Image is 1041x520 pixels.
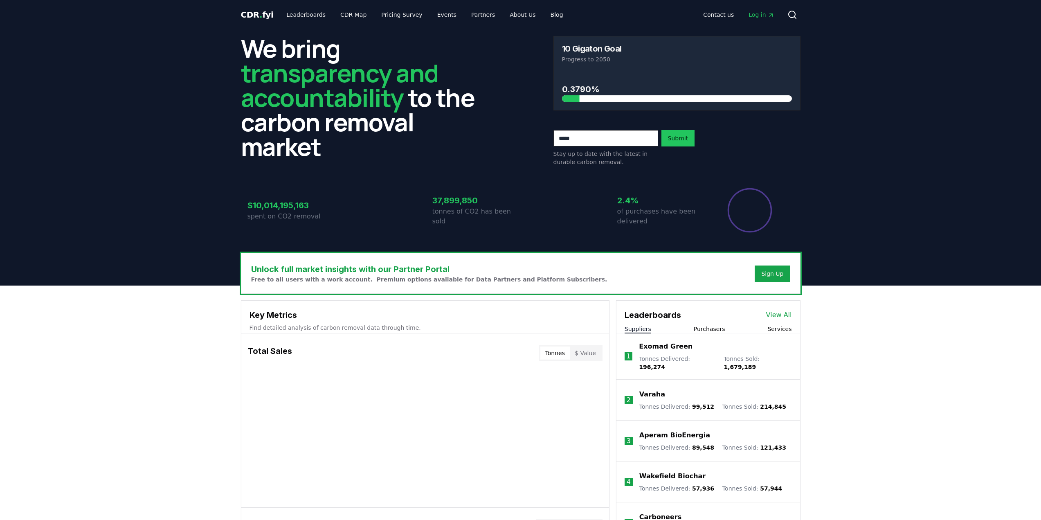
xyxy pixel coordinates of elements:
a: CDR.fyi [241,9,274,20]
span: 57,936 [692,485,714,492]
a: About Us [503,7,542,22]
a: Exomad Green [639,342,693,351]
a: Log in [742,7,780,22]
p: Stay up to date with the latest in durable carbon removal. [553,150,658,166]
span: 196,274 [639,364,665,370]
p: Progress to 2050 [562,55,792,63]
h3: Unlock full market insights with our Partner Portal [251,263,607,275]
button: Suppliers [625,325,651,333]
p: Tonnes Sold : [722,484,782,493]
span: 89,548 [692,444,714,451]
p: Tonnes Delivered : [639,443,714,452]
button: Services [767,325,791,333]
p: Tonnes Sold : [724,355,791,371]
h2: We bring to the carbon removal market [241,36,488,159]
a: Varaha [639,389,665,399]
h3: 0.3790% [562,83,792,95]
a: Leaderboards [280,7,332,22]
p: Tonnes Sold : [722,443,786,452]
a: Contact us [697,7,740,22]
nav: Main [697,7,780,22]
p: Free to all users with a work account. Premium options available for Data Partners and Platform S... [251,275,607,284]
span: 99,512 [692,403,714,410]
a: Pricing Survey [375,7,429,22]
h3: Total Sales [248,345,292,361]
p: Tonnes Delivered : [639,484,714,493]
h3: $10,014,195,163 [247,199,336,212]
p: 1 [626,351,630,361]
a: Wakefield Biochar [639,471,706,481]
a: Sign Up [761,270,783,278]
span: CDR fyi [241,10,274,20]
span: 214,845 [760,403,786,410]
a: Partners [465,7,501,22]
span: Log in [749,11,774,19]
span: 57,944 [760,485,782,492]
span: transparency and accountability [241,56,438,114]
p: tonnes of CO2 has been sold [432,207,521,226]
h3: 10 Gigaton Goal [562,45,622,53]
a: View All [766,310,792,320]
a: Aperam BioEnergia [639,430,710,440]
button: Sign Up [755,266,790,282]
button: Purchasers [694,325,725,333]
button: $ Value [570,347,601,360]
p: of purchases have been delivered [617,207,706,226]
nav: Main [280,7,569,22]
button: Tonnes [540,347,570,360]
p: 3 [627,436,631,446]
button: Submit [661,130,695,146]
h3: Key Metrics [250,309,601,321]
a: CDR Map [334,7,373,22]
a: Events [431,7,463,22]
span: 121,433 [760,444,786,451]
p: spent on CO2 removal [247,212,336,221]
p: Tonnes Delivered : [639,403,714,411]
p: Find detailed analysis of carbon removal data through time. [250,324,601,332]
p: Tonnes Delivered : [639,355,715,371]
span: . [259,10,262,20]
p: Tonnes Sold : [722,403,786,411]
h3: 2.4% [617,194,706,207]
h3: Leaderboards [625,309,681,321]
a: Blog [544,7,570,22]
p: 4 [627,477,631,487]
div: Percentage of sales delivered [727,187,773,233]
p: 2 [627,395,631,405]
span: 1,679,189 [724,364,756,370]
h3: 37,899,850 [432,194,521,207]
